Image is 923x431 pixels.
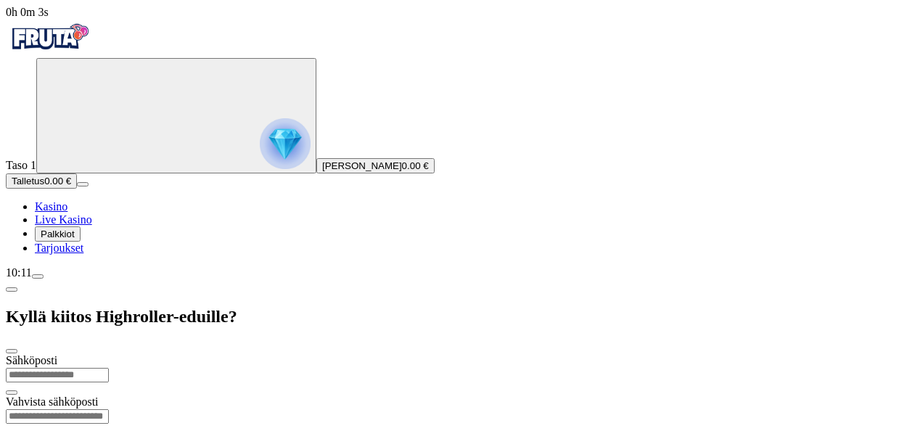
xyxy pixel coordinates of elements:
[6,349,17,353] button: close
[35,242,83,254] a: Tarjoukset
[6,266,32,279] span: 10:11
[36,58,316,173] button: reward progress
[322,160,402,171] span: [PERSON_NAME]
[77,182,89,186] button: menu
[6,19,917,255] nav: Primary
[32,274,44,279] button: menu
[6,354,57,366] label: Sähköposti
[402,160,429,171] span: 0.00 €
[6,19,93,55] img: Fruta
[41,229,75,239] span: Palkkiot
[12,176,44,186] span: Talletus
[316,158,435,173] button: [PERSON_NAME]0.00 €
[6,173,77,189] button: Talletusplus icon0.00 €
[6,200,917,255] nav: Main menu
[35,226,81,242] button: Palkkiot
[260,118,311,169] img: reward progress
[35,213,92,226] a: Live Kasino
[35,200,67,213] a: Kasino
[6,307,917,327] h2: Kyllä kiitos Highroller-eduille?
[6,45,93,57] a: Fruta
[6,390,17,395] button: eye icon
[6,159,36,171] span: Taso 1
[6,287,17,292] button: chevron-left icon
[44,176,71,186] span: 0.00 €
[6,6,49,18] span: user session time
[6,395,99,408] label: Vahvista sähköposti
